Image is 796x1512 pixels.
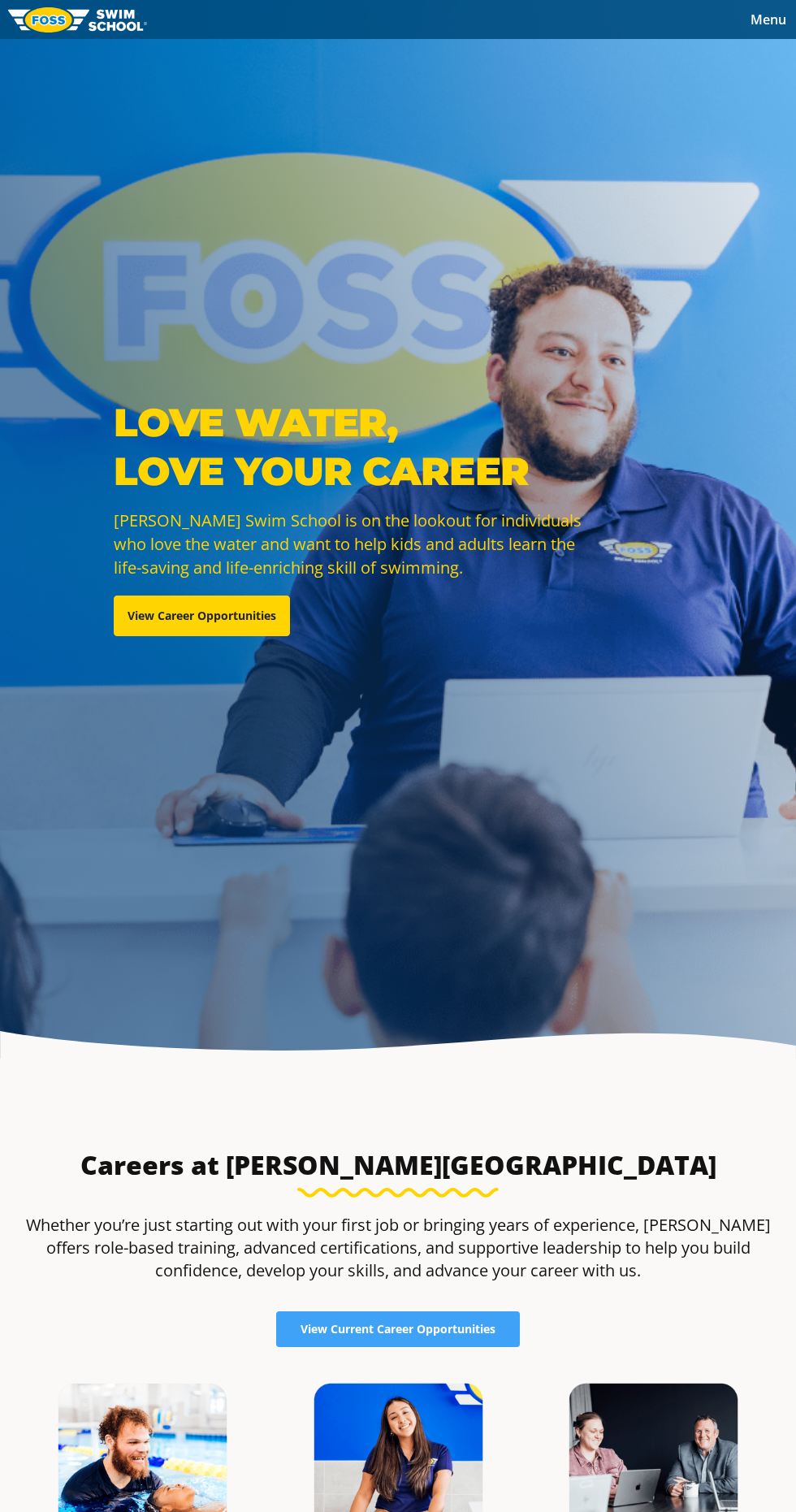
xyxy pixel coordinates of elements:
[741,7,796,32] button: Toggle navigation
[8,7,147,32] img: FOSS Swim School Logo
[114,596,290,636] a: View Career Opportunities
[276,1311,520,1347] a: View Current Career Opportunities
[15,1214,781,1282] p: Whether you’re just starting out with your first job or bringing years of experience, [PERSON_NAM...
[301,1324,495,1335] span: View Current Career Opportunities
[114,509,582,578] span: [PERSON_NAME] Swim School is on the lookout for individuals who love the water and want to help k...
[15,1149,781,1181] h3: Careers at [PERSON_NAME][GEOGRAPHIC_DATA]
[114,398,585,496] p: Love Water, Love Your Career
[751,11,786,28] span: Menu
